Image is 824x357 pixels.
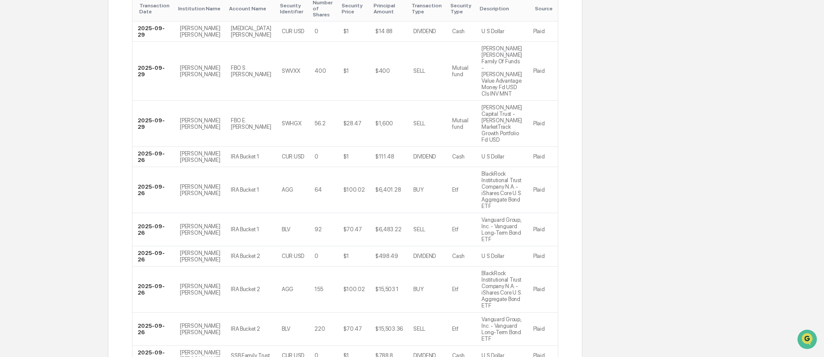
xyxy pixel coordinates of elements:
[315,28,318,34] div: 0
[413,326,425,332] div: SELL
[375,186,401,193] div: $6,401.28
[481,217,522,242] div: Vanguard Group, Inc. - Vanguard Long-Term Bond ETF
[374,3,405,15] div: Toggle SortBy
[180,283,220,296] div: [PERSON_NAME] [PERSON_NAME]
[9,126,16,133] div: 🔎
[343,253,349,259] div: $1
[132,101,175,147] td: 2025-09-29
[59,105,110,121] a: 🗄️Attestations
[180,150,220,163] div: [PERSON_NAME] [PERSON_NAME]
[226,101,277,147] td: FBO E. [PERSON_NAME]
[180,25,220,38] div: [PERSON_NAME] [PERSON_NAME]
[452,253,464,259] div: Cash
[180,117,220,130] div: [PERSON_NAME] [PERSON_NAME]
[226,246,277,267] td: IRA Bucket 2
[343,120,362,127] div: $28.47
[5,121,58,137] a: 🔎Data Lookup
[481,104,522,143] div: [PERSON_NAME] Capital Trust - [PERSON_NAME] MarketTrack Growth Portfolio Fd USD
[282,186,293,193] div: AGG
[375,120,393,127] div: $1,600
[375,28,393,34] div: $14.88
[481,28,504,34] div: U S Dollar
[480,6,524,12] div: Toggle SortBy
[481,316,522,342] div: Vanguard Group, Inc. - Vanguard Long-Term Bond ETF
[481,270,522,309] div: BlackRock Institutional Trust Company N.A. - iShares Core U.S. Aggregate Bond ETF
[481,153,504,160] div: U S Dollar
[796,329,820,352] iframe: Open customer support
[413,153,436,160] div: DIVIDEND
[132,147,175,167] td: 2025-09-26
[452,326,458,332] div: Etf
[229,6,273,12] div: Toggle SortBy
[178,6,222,12] div: Toggle SortBy
[343,326,362,332] div: $70.47
[132,313,175,346] td: 2025-09-26
[180,323,220,335] div: [PERSON_NAME] [PERSON_NAME]
[315,120,325,127] div: 56.2
[375,253,398,259] div: $498.49
[282,120,302,127] div: SWHGX
[481,253,504,259] div: U S Dollar
[315,286,323,292] div: 155
[180,250,220,263] div: [PERSON_NAME] [PERSON_NAME]
[452,286,458,292] div: Etf
[226,267,277,313] td: IRA Bucket 2
[452,226,458,233] div: Etf
[412,3,443,15] div: Toggle SortBy
[226,213,277,246] td: IRA Bucket 1
[450,3,473,15] div: Toggle SortBy
[86,146,104,152] span: Pylon
[535,6,554,12] div: Toggle SortBy
[282,153,304,160] div: CUR:USD
[180,183,220,196] div: [PERSON_NAME] [PERSON_NAME]
[226,22,277,42] td: [MEDICAL_DATA][PERSON_NAME]
[528,167,558,213] td: Plaid
[132,213,175,246] td: 2025-09-26
[9,18,157,32] p: How can we help?
[452,65,471,78] div: Mutual fund
[343,226,362,233] div: $70.47
[315,186,321,193] div: 64
[343,28,349,34] div: $1
[413,28,436,34] div: DIVIDEND
[180,65,220,78] div: [PERSON_NAME] [PERSON_NAME]
[9,109,16,116] div: 🖐️
[61,146,104,152] a: Powered byPylon
[528,313,558,346] td: Plaid
[343,286,365,292] div: $100.02
[375,226,402,233] div: $6,483.22
[29,66,142,75] div: Start new chat
[375,153,394,160] div: $111.48
[226,167,277,213] td: IRA Bucket 1
[282,286,293,292] div: AGG
[528,246,558,267] td: Plaid
[282,226,290,233] div: BLV
[528,147,558,167] td: Plaid
[132,267,175,313] td: 2025-09-26
[132,167,175,213] td: 2025-09-26
[226,313,277,346] td: IRA Bucket 2
[282,253,304,259] div: CUR:USD
[342,3,367,15] div: Toggle SortBy
[343,186,365,193] div: $100.02
[481,171,522,209] div: BlackRock Institutional Trust Company N.A. - iShares Core U.S. Aggregate Bond ETF
[528,22,558,42] td: Plaid
[63,109,69,116] div: 🗄️
[375,286,399,292] div: $15,503.1
[452,117,471,130] div: Mutual fund
[9,66,24,81] img: 1746055101610-c473b297-6a78-478c-a979-82029cc54cd1
[375,68,390,74] div: $400
[132,246,175,267] td: 2025-09-26
[147,68,157,79] button: Start new chat
[180,223,220,236] div: [PERSON_NAME] [PERSON_NAME]
[452,153,464,160] div: Cash
[315,253,318,259] div: 0
[315,226,321,233] div: 92
[71,109,107,117] span: Attestations
[132,22,175,42] td: 2025-09-29
[528,213,558,246] td: Plaid
[452,186,458,193] div: Etf
[17,125,54,133] span: Data Lookup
